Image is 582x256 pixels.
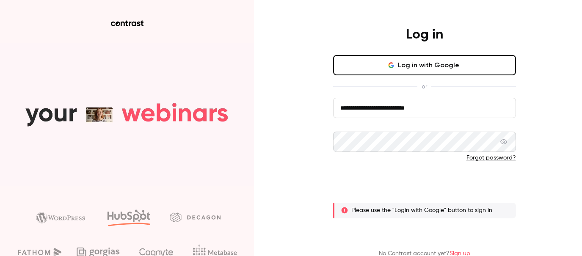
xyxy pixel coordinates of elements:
h4: Log in [406,26,443,43]
button: Log in with Google [333,55,516,75]
p: Please use the "Login with Google" button to sign in [351,206,492,215]
a: Forgot password? [466,155,516,161]
button: Log in [333,176,516,196]
img: decagon [170,212,221,222]
span: or [417,82,431,91]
